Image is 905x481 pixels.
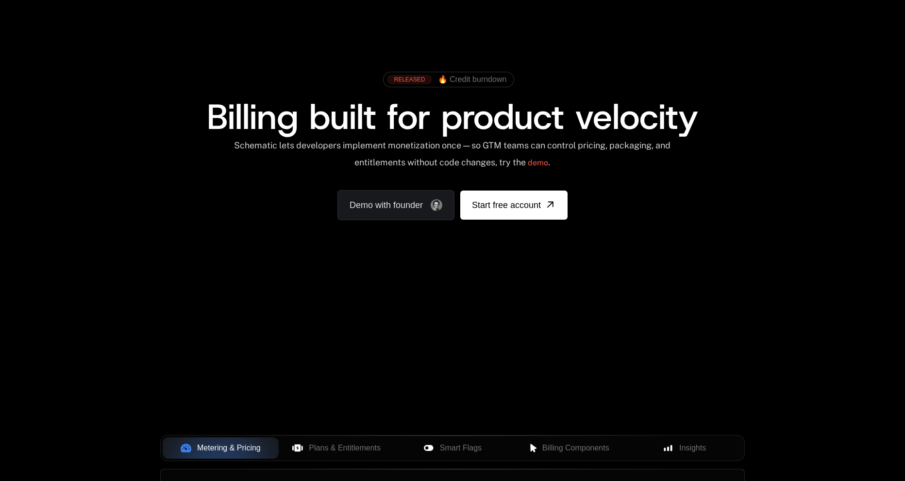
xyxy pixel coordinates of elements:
span: Billing built for product velocity [207,94,698,140]
a: Demo with founder, ,[object Object] [337,190,454,220]
span: Billing Components [542,442,609,454]
button: Insights [626,437,742,459]
span: 🔥 Credit burndown [438,75,507,84]
a: [object Object] [460,191,568,220]
a: [object Object],[object Object] [387,75,506,84]
span: Start free account [472,198,541,212]
span: Insights [679,442,706,454]
button: Metering & Pricing [163,437,279,459]
span: Metering & Pricing [197,442,261,454]
a: demo [528,151,548,175]
button: Billing Components [510,437,626,459]
button: Smart Flags [395,437,511,459]
span: Plans & Entitlements [309,442,381,454]
button: Plans & Entitlements [279,437,395,459]
span: Smart Flags [440,442,482,454]
img: Founder [431,199,442,211]
div: RELEASED [387,75,432,84]
div: Schematic lets developers implement monetization once — so GTM teams can control pricing, packagi... [233,140,671,175]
